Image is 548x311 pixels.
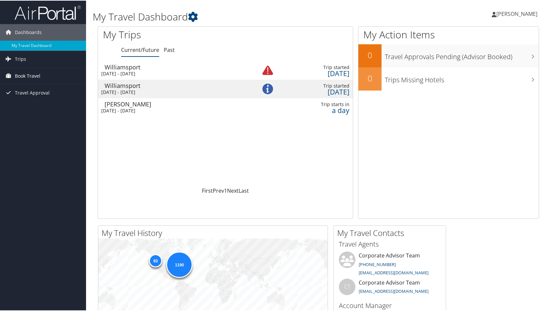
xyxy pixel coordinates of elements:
[15,23,42,40] span: Dashboards
[101,107,245,113] div: [DATE] - [DATE]
[15,67,40,84] span: Book Travel
[164,46,175,53] a: Past
[15,4,81,20] img: airportal-logo.png
[358,67,539,90] a: 0Trips Missing Hotels
[105,100,249,106] div: [PERSON_NAME]
[93,9,393,23] h1: My Travel Dashboard
[358,27,539,41] h1: My Action Items
[284,107,349,113] div: a day
[492,3,544,23] a: [PERSON_NAME]
[15,84,50,100] span: Travel Approval
[284,70,349,76] div: [DATE]
[15,50,26,67] span: Trips
[262,83,273,94] img: alert-flat-solid-info.png
[359,288,429,293] a: [EMAIL_ADDRESS][DOMAIN_NAME]
[239,186,249,194] a: Last
[337,227,446,238] h2: My Travel Contacts
[101,70,245,76] div: [DATE] - [DATE]
[284,64,349,70] div: Trip started
[339,278,355,294] div: CT
[121,46,159,53] a: Current/Future
[359,261,396,267] a: [PHONE_NUMBER]
[284,101,349,107] div: Trip starts in
[358,49,382,60] h2: 0
[496,10,537,17] span: [PERSON_NAME]
[202,186,213,194] a: First
[224,186,227,194] a: 1
[101,89,245,95] div: [DATE] - [DATE]
[262,64,273,75] img: alert-flat-solid-warning.png
[358,72,382,83] h2: 0
[284,88,349,94] div: [DATE]
[213,186,224,194] a: Prev
[227,186,239,194] a: Next
[149,253,162,267] div: 93
[102,227,328,238] h2: My Travel History
[166,251,193,277] div: 1190
[359,269,429,275] a: [EMAIL_ADDRESS][DOMAIN_NAME]
[284,82,349,88] div: Trip started
[339,239,441,248] h3: Travel Agents
[385,71,539,84] h3: Trips Missing Hotels
[336,278,444,299] li: Corporate Advisor Team
[103,27,242,41] h1: My Trips
[358,44,539,67] a: 0Travel Approvals Pending (Advisor Booked)
[339,300,441,310] h3: Account Manager
[385,48,539,61] h3: Travel Approvals Pending (Advisor Booked)
[336,251,444,278] li: Corporate Advisor Team
[105,63,249,69] div: Williamsport
[105,82,249,88] div: Williamsport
